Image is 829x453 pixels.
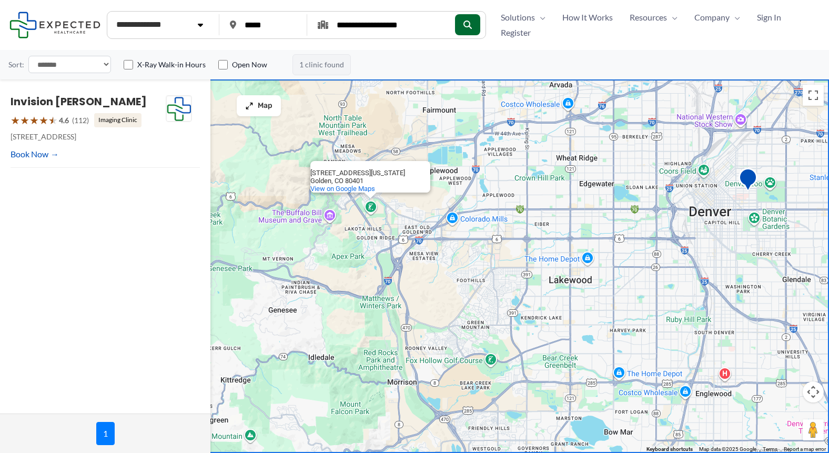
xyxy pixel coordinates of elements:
span: Imaging Clinic [94,113,141,127]
span: Map data ©2025 Google [699,446,756,452]
span: Resources [630,9,667,25]
span: ★ [29,110,39,130]
div: Fossil Trace Golf Club [310,161,430,193]
span: ★ [11,110,20,130]
span: Menu Toggle [535,9,545,25]
span: Solutions [501,9,535,25]
span: 1 clinic found [292,54,351,75]
span: ★ [48,110,58,130]
button: Map camera controls [803,381,824,402]
span: (112) [72,114,89,127]
span: Menu Toggle [730,9,740,25]
span: 1 [96,422,115,445]
a: Sign In [749,9,790,25]
div: Invision Sally Jobe [739,168,757,195]
button: Keyboard shortcuts [646,446,693,453]
label: X-Ray Walk-in Hours [137,59,206,70]
a: Register [492,25,539,41]
a: SolutionsMenu Toggle [492,9,554,25]
button: Toggle fullscreen view [803,85,824,106]
span: ★ [20,110,29,130]
button: Drag Pegman onto the map to open Street View [803,419,824,440]
span: 4.6 [59,114,69,127]
label: Sort: [8,58,24,72]
span: ★ [39,110,48,130]
a: Report a map error [784,446,826,452]
span: Company [694,9,730,25]
span: Register [501,25,531,41]
a: View on Google Maps [310,185,375,193]
label: Open Now [232,59,267,70]
button: Map [237,95,281,116]
a: ResourcesMenu Toggle [621,9,686,25]
span: Map [258,102,272,110]
img: Expected Healthcare Logo - side, dark font, small [9,12,100,38]
a: Invision [PERSON_NAME] [11,94,147,109]
div: [STREET_ADDRESS][US_STATE] [310,169,405,177]
div: Golden, CO 80401 [310,177,405,185]
a: Book Now [11,146,59,162]
span: Sign In [757,9,781,25]
p: [STREET_ADDRESS] [11,130,166,144]
span: How It Works [562,9,613,25]
a: How It Works [554,9,621,25]
a: CompanyMenu Toggle [686,9,749,25]
span: Menu Toggle [667,9,678,25]
img: Maximize [245,102,254,110]
a: Terms (opens in new tab) [763,446,777,452]
img: Expected Healthcare Logo [166,96,191,122]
